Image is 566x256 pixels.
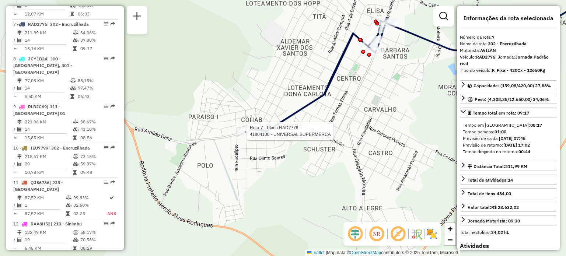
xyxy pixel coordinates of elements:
[460,47,557,54] div: Motorista:
[77,10,115,18] td: 06:03
[17,86,22,90] i: Total de Atividades
[111,104,115,109] em: Rota exportada
[70,94,74,99] i: Tempo total em rota
[80,245,115,252] td: 08:29
[491,229,509,235] strong: 34,02 hL
[80,36,115,44] td: 37,88%
[24,77,70,84] td: 77,03 KM
[17,120,22,124] i: Distância Total
[492,67,545,73] strong: F. Fixa - 420Cx - 12650Kg
[24,153,73,160] td: 215,67 KM
[463,122,554,129] div: Tempo em [GEOGRAPHIC_DATA]:
[17,154,22,159] i: Distância Total
[13,169,17,176] td: =
[47,21,89,27] span: | 302 - Encruzilhada
[77,2,115,9] td: 90,50%
[24,210,66,217] td: 87,52 KM
[492,34,495,40] strong: 7
[104,56,108,61] em: Opções
[17,203,22,207] i: Total de Atividades
[13,126,17,133] td: /
[460,229,557,236] div: Total hectolitro:
[80,118,115,126] td: 38,67%
[48,145,90,151] span: | 302 - Encruzilhada
[460,215,557,225] a: Jornada Motorista: 09:30
[70,12,74,16] i: Tempo total em rota
[28,21,47,27] span: RAD2776
[326,250,327,255] span: |
[111,145,115,150] em: Rota exportada
[73,127,78,131] i: % de utilização da cubagem
[17,162,22,166] i: Total de Atividades
[463,129,554,135] div: Tempo paradas:
[66,211,70,216] i: Tempo total em rota
[13,56,72,75] span: | 300 - [GEOGRAPHIC_DATA], 301 - [GEOGRAPHIC_DATA]
[468,204,519,211] div: Valor total:
[73,162,78,166] i: % de utilização da cubagem
[17,31,22,35] i: Distância Total
[17,127,22,131] i: Total de Atividades
[468,190,511,197] div: Total de itens:
[73,154,78,159] i: % de utilização do peso
[24,236,73,243] td: 19
[13,221,82,227] span: 12 -
[468,163,527,170] div: Distância Total:
[460,202,557,212] a: Valor total:R$ 23.632,02
[488,41,527,46] strong: 302 - Encruzilhada
[13,104,65,116] span: 9 -
[73,201,107,209] td: 82,60%
[13,210,17,217] td: =
[73,210,107,217] td: 02:25
[13,2,17,9] td: /
[444,234,455,245] a: Zoom out
[13,245,17,252] td: =
[460,94,557,104] a: Peso: (4.308,35/12.650,00) 34,06%
[50,221,82,227] span: | 210 - Sinimbu
[460,67,557,74] div: Tipo do veículo:
[24,93,70,100] td: 5,50 KM
[17,196,22,200] i: Distância Total
[31,145,48,151] span: IEU7799
[24,29,73,36] td: 211,99 KM
[530,122,542,128] strong: 08:17
[80,134,115,141] td: 08:56
[463,142,554,148] div: Previsão de retorno:
[111,22,115,26] em: Rota exportada
[13,180,63,192] span: 11 -
[80,29,115,36] td: 34,06%
[460,108,557,118] a: Tempo total em rota: 09:17
[468,177,513,183] span: Total de atividades:
[28,104,47,109] span: RLB2C69
[448,224,453,233] span: +
[24,201,66,209] td: 1
[460,175,557,185] a: Total de atividades:14
[24,229,73,236] td: 122,49 KM
[13,10,17,18] td: =
[13,201,17,209] td: /
[80,169,115,176] td: 09:48
[31,180,49,185] span: QJS6786
[460,41,557,47] div: Nome da rota:
[80,160,115,168] td: 59,37%
[518,149,530,154] strong: 00:44
[24,10,70,18] td: 12,07 KM
[109,196,114,200] i: Rota otimizada
[24,134,73,141] td: 15,85 KM
[17,3,22,8] i: Total de Atividades
[495,129,506,134] strong: 01:00
[73,230,78,235] i: % de utilização do peso
[73,238,78,242] i: % de utilização da cubagem
[460,188,557,198] a: Total de itens:484,00
[80,45,115,52] td: 09:17
[104,104,108,109] em: Opções
[460,242,557,249] h4: Atividades
[468,218,520,224] div: Jornada Motorista: 09:30
[28,56,47,62] span: JCY1B24
[66,203,71,207] i: % de utilização da cubagem
[13,21,89,27] span: 7 -
[491,204,519,210] strong: R$ 23.632,02
[17,38,22,42] i: Total de Atividades
[104,180,108,185] em: Opções
[70,78,76,83] i: % de utilização do peso
[111,221,115,226] em: Rota exportada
